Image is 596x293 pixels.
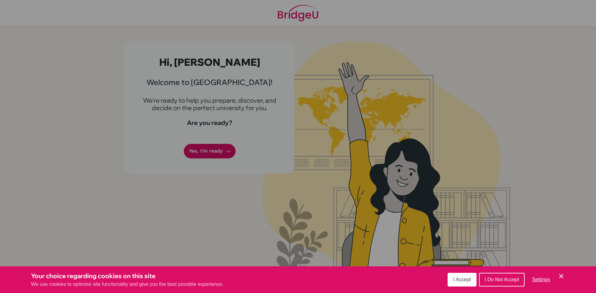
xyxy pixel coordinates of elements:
h3: Your choice regarding cookies on this site [31,271,223,281]
span: I Accept [453,277,471,282]
span: Settings [532,277,550,282]
p: We use cookies to optimise site functionality and give you the best possible experience. [31,281,223,288]
button: I Accept [448,273,476,286]
button: I Do Not Accept [479,273,525,286]
span: I Do Not Accept [485,277,519,282]
button: Settings [527,273,555,286]
button: Save and close [558,273,565,280]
